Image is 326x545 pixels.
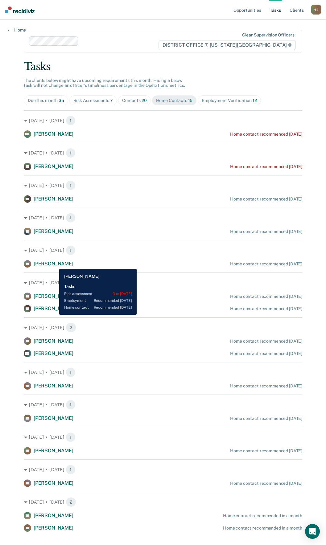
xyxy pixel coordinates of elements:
span: [PERSON_NAME] [34,513,73,518]
span: 1 [66,213,76,223]
button: HB [311,5,321,15]
div: Open Intercom Messenger [305,524,320,539]
span: [PERSON_NAME] [34,480,73,486]
span: 20 [142,98,147,103]
span: [PERSON_NAME] [34,338,73,344]
div: Home contact recommended [DATE] [230,164,302,169]
div: [DATE] • [DATE] 1 [24,432,302,442]
span: DISTRICT OFFICE 7, [US_STATE][GEOGRAPHIC_DATA] [159,40,296,50]
span: 2 [66,323,76,332]
div: Home contact recommended [DATE] [230,306,302,311]
span: 1 [66,245,76,255]
div: Home contact recommended [DATE] [230,448,302,454]
div: [DATE] • [DATE] 1 [24,148,302,158]
span: [PERSON_NAME] [34,525,73,531]
div: Home contact recommended [DATE] [230,261,302,267]
div: Home contact recommended [DATE] [230,132,302,137]
div: [DATE] • [DATE] 1 [24,400,302,410]
div: [DATE] • [DATE] 1 [24,465,302,475]
span: The clients below might have upcoming requirements this month. Hiding a below task will not chang... [24,78,185,88]
div: [DATE] • [DATE] 2 [24,278,302,288]
span: 2 [66,278,76,288]
div: [DATE] • [DATE] 2 [24,497,302,507]
div: H B [311,5,321,15]
span: 12 [253,98,257,103]
div: [DATE] • [DATE] 1 [24,180,302,190]
span: 1 [66,367,76,377]
span: 7 [110,98,113,103]
a: Home [7,27,26,33]
div: Home contact recommended [DATE] [230,416,302,421]
span: [PERSON_NAME] [34,293,73,299]
span: 35 [59,98,64,103]
div: Home contact recommended [DATE] [230,294,302,299]
span: [PERSON_NAME] [34,306,73,311]
div: Home contact recommended [DATE] [230,229,302,234]
span: [PERSON_NAME] [34,350,73,356]
span: [PERSON_NAME] [34,261,73,267]
div: Home contact recommended [DATE] [230,339,302,344]
span: 1 [66,400,76,410]
div: [DATE] • [DATE] 1 [24,367,302,377]
span: 1 [66,432,76,442]
div: Home contact recommended [DATE] [230,196,302,202]
div: Home contact recommended [DATE] [230,351,302,356]
span: [PERSON_NAME] [34,131,73,137]
span: 15 [188,98,193,103]
span: 1 [66,180,76,190]
span: [PERSON_NAME] [34,415,73,421]
img: Recidiviz [5,6,35,13]
div: Home contact recommended [DATE] [230,481,302,486]
div: Due this month [28,98,64,103]
span: [PERSON_NAME] [34,448,73,454]
div: Home contact recommended [DATE] [230,383,302,389]
span: 1 [66,148,76,158]
div: Clear supervision officers [242,32,295,38]
span: 1 [66,465,76,475]
span: [PERSON_NAME] [34,228,73,234]
div: [DATE] • [DATE] 1 [24,116,302,125]
span: 1 [66,116,76,125]
span: [PERSON_NAME] [34,196,73,202]
div: Contacts [122,98,147,103]
div: [DATE] • [DATE] 2 [24,323,302,332]
div: Home contact recommended in a month [223,526,302,531]
span: 2 [66,497,76,507]
div: Risk Assessments [73,98,113,103]
div: Employment Verification [202,98,257,103]
div: [DATE] • [DATE] 1 [24,245,302,255]
span: [PERSON_NAME] [34,163,73,169]
div: Home Contacts [156,98,193,103]
div: Tasks [24,60,302,73]
div: [DATE] • [DATE] 1 [24,213,302,223]
div: Home contact recommended in a month [223,513,302,518]
span: [PERSON_NAME] [34,383,73,389]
